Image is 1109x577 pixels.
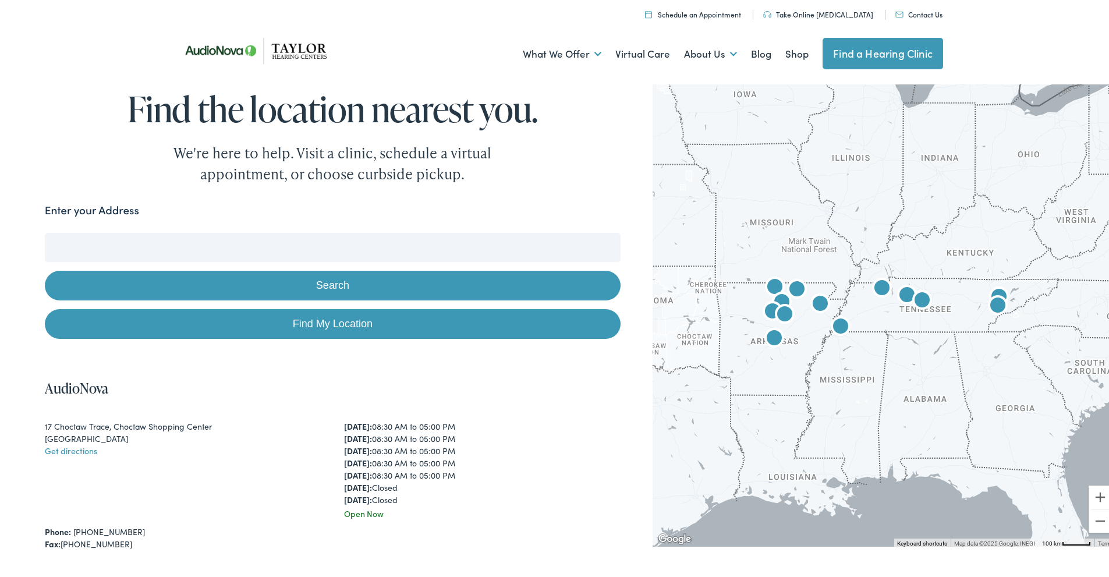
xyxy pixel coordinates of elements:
div: 17 Choctaw Trace, Choctaw Shopping Center [45,418,321,430]
a: [PHONE_NUMBER] [73,523,145,535]
a: Find a Hearing Clinic [823,36,943,67]
div: Taylor Hearing Centers by AudioNova [985,282,1013,310]
div: Open Now [344,505,621,518]
a: Virtual Care [615,30,670,73]
div: AudioNova [827,311,855,339]
strong: [DATE]: [344,491,372,503]
a: Schedule an Appointment [645,7,741,17]
div: AudioNova [783,274,811,302]
strong: [DATE]: [344,455,372,466]
div: We're here to help. Visit a clinic, schedule a virtual appointment, or choose curbside pickup. [146,140,519,182]
img: utility icon [895,9,904,15]
strong: [DATE]: [344,443,372,454]
a: AudioNova [45,376,108,395]
div: [PHONE_NUMBER] [45,536,621,548]
div: AudioNova [771,299,799,327]
strong: [DATE]: [344,418,372,430]
img: utility icon [763,9,771,16]
div: AudioNova [893,280,921,308]
a: Shop [785,30,809,73]
input: Enter your address or zip code [45,231,621,260]
div: AudioNova [759,296,786,324]
img: utility icon [645,8,652,16]
span: 100 km [1042,538,1062,544]
div: 08:30 AM to 05:00 PM 08:30 AM to 05:00 PM 08:30 AM to 05:00 PM 08:30 AM to 05:00 PM 08:30 AM to 0... [344,418,621,504]
div: AudioNova [806,289,834,317]
a: Get directions [45,443,97,454]
a: What We Offer [523,30,601,73]
strong: [DATE]: [344,479,372,491]
a: Take Online [MEDICAL_DATA] [763,7,873,17]
div: AudioNova [760,323,788,351]
strong: Fax: [45,536,61,547]
div: Taylor Hearing Centers by AudioNova [984,291,1012,318]
a: Find My Location [45,307,621,337]
a: Open this area in Google Maps (opens a new window) [656,529,694,544]
div: AudioNova [768,287,796,315]
div: [GEOGRAPHIC_DATA] [45,430,321,443]
label: Enter your Address [45,200,139,217]
button: Keyboard shortcuts [897,537,947,546]
h1: Find the location nearest you. [45,87,621,126]
div: AudioNova [868,273,896,301]
img: Google [656,529,694,544]
a: About Us [684,30,737,73]
strong: Phone: [45,523,71,535]
button: Search [45,268,621,298]
strong: [DATE]: [344,467,372,479]
button: Map Scale: 100 km per 46 pixels [1039,536,1094,544]
strong: [DATE]: [344,430,372,442]
span: Map data ©2025 Google, INEGI [954,538,1035,544]
a: Contact Us [895,7,943,17]
a: Blog [751,30,771,73]
div: AudioNova [908,285,936,313]
div: AudioNova [761,272,789,300]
